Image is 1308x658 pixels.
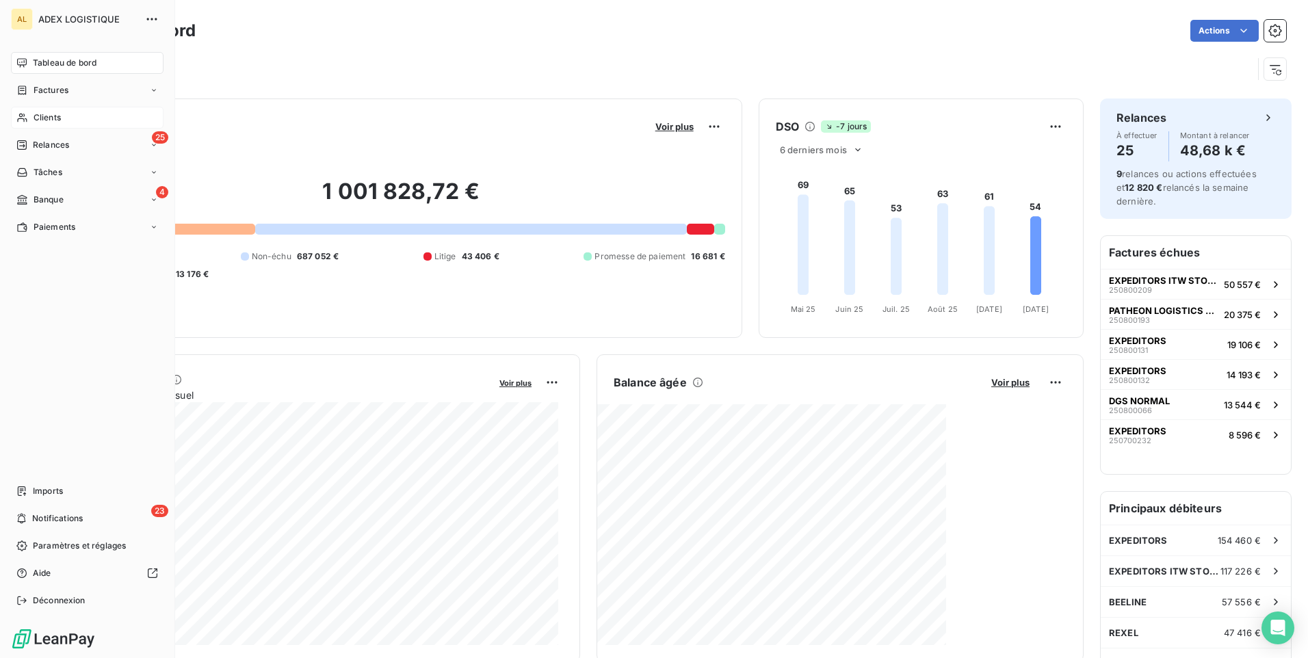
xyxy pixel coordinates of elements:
[1229,430,1261,440] span: 8 596 €
[1116,131,1157,140] span: À effectuer
[1109,305,1218,316] span: PATHEON LOGISTICS SWITZERLAND GMBH
[172,268,209,280] span: -13 176 €
[11,628,96,650] img: Logo LeanPay
[991,377,1030,388] span: Voir plus
[1261,611,1294,644] div: Open Intercom Messenger
[11,562,163,584] a: Aide
[1109,406,1152,414] span: 250800066
[1116,109,1166,126] h6: Relances
[1180,131,1250,140] span: Montant à relancer
[156,186,168,198] span: 4
[32,512,83,525] span: Notifications
[1109,566,1220,577] span: EXPEDITORS ITW STOCKAGE
[33,57,96,69] span: Tableau de bord
[34,194,64,206] span: Banque
[780,144,847,155] span: 6 derniers mois
[882,304,910,314] tspan: Juil. 25
[495,376,536,389] button: Voir plus
[33,567,51,579] span: Aide
[1116,168,1257,207] span: relances ou actions effectuées et relancés la semaine dernière.
[691,250,724,263] span: 16 681 €
[1109,316,1150,324] span: 250800193
[1116,140,1157,161] h4: 25
[651,120,698,133] button: Voir plus
[1227,339,1261,350] span: 19 106 €
[1101,389,1291,419] button: DGS NORMAL25080006613 544 €
[297,250,339,263] span: 687 052 €
[33,485,63,497] span: Imports
[34,221,75,233] span: Paiements
[1109,286,1152,294] span: 250800209
[33,139,69,151] span: Relances
[11,8,33,30] div: AL
[1109,346,1148,354] span: 250800131
[594,250,685,263] span: Promesse de paiement
[499,378,532,388] span: Voir plus
[1125,182,1162,193] span: 12 820 €
[33,540,126,552] span: Paramètres et réglages
[1224,309,1261,320] span: 20 375 €
[776,118,799,135] h6: DSO
[655,121,694,132] span: Voir plus
[1109,436,1151,445] span: 250700232
[1116,168,1122,179] span: 9
[1101,329,1291,359] button: EXPEDITORS25080013119 106 €
[1224,399,1261,410] span: 13 544 €
[1101,299,1291,329] button: PATHEON LOGISTICS SWITZERLAND GMBH25080019320 375 €
[1109,395,1170,406] span: DGS NORMAL
[1109,365,1166,376] span: EXPEDITORS
[1109,275,1218,286] span: EXPEDITORS ITW STOCKAGE
[38,14,137,25] span: ADEX LOGISTIQUE
[1109,335,1166,346] span: EXPEDITORS
[1101,269,1291,299] button: EXPEDITORS ITW STOCKAGE25080020950 557 €
[1109,535,1168,546] span: EXPEDITORS
[1109,596,1147,607] span: BEELINE
[34,84,68,96] span: Factures
[77,388,490,402] span: Chiffre d'affaires mensuel
[252,250,291,263] span: Non-échu
[790,304,815,314] tspan: Mai 25
[1109,425,1166,436] span: EXPEDITORS
[1224,627,1261,638] span: 47 416 €
[1227,369,1261,380] span: 14 193 €
[1101,359,1291,389] button: EXPEDITORS25080013214 193 €
[1222,596,1261,607] span: 57 556 €
[1180,140,1250,161] h4: 48,68 k €
[976,304,1002,314] tspan: [DATE]
[1109,376,1150,384] span: 250800132
[1023,304,1049,314] tspan: [DATE]
[1218,535,1261,546] span: 154 460 €
[835,304,863,314] tspan: Juin 25
[821,120,871,133] span: -7 jours
[34,111,61,124] span: Clients
[614,374,687,391] h6: Balance âgée
[987,376,1034,389] button: Voir plus
[1101,419,1291,449] button: EXPEDITORS2507002328 596 €
[1224,279,1261,290] span: 50 557 €
[1109,627,1138,638] span: REXEL
[928,304,958,314] tspan: Août 25
[434,250,456,263] span: Litige
[1190,20,1259,42] button: Actions
[34,166,62,179] span: Tâches
[77,178,725,219] h2: 1 001 828,72 €
[462,250,499,263] span: 43 406 €
[1101,492,1291,525] h6: Principaux débiteurs
[152,131,168,144] span: 25
[1101,236,1291,269] h6: Factures échues
[151,505,168,517] span: 23
[1220,566,1261,577] span: 117 226 €
[33,594,86,607] span: Déconnexion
